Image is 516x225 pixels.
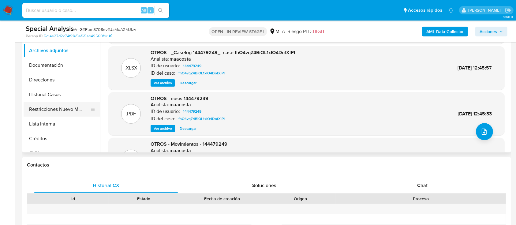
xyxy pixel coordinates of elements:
input: Buscar usuario o caso... [22,6,169,14]
span: 3.160.0 [503,14,513,19]
div: Estado [113,196,175,202]
button: upload-file [476,123,493,140]
div: Id [42,196,104,202]
a: Salir [505,7,511,13]
button: Acciones [475,27,507,36]
b: Person ID [26,33,43,39]
button: Descargar [177,125,200,132]
p: .XLSX [125,65,137,71]
span: OTROS - Movimientos - 144479249 [151,141,227,148]
button: Restricciones Nuevo Mundo [24,102,95,117]
button: Lista Interna [24,117,100,131]
span: HIGH [313,28,324,35]
button: Ver archivo [151,125,175,132]
h6: maacosta [170,56,191,62]
div: MLA [269,28,285,35]
h6: maacosta [170,148,191,154]
span: Acciones [480,27,497,36]
span: Ver archivo [154,126,172,132]
p: OPEN - IN REVIEW STAGE I [209,27,267,36]
button: search-icon [154,6,167,15]
a: fhO4vqZ4BiOL1xIO4DofXlPI [176,69,227,77]
p: .PDF [126,111,136,117]
span: Chat [417,182,428,189]
p: ID de usuario: [151,63,180,69]
span: OTROS - nosis 144479249 [151,95,208,102]
button: Descargar [177,79,200,87]
span: OTROS - _Caselog 144479249_- case fhO4vqZ4BiOL1xIO4DofXlPI [151,49,295,56]
p: Analista: [151,56,169,62]
div: Origen [269,196,331,202]
span: Soluciones [252,182,276,189]
div: Fecha de creación [183,196,261,202]
span: [DATE] 12:45:57 [458,64,492,71]
span: s [150,7,151,13]
h6: maacosta [170,102,191,108]
p: ID del caso: [151,116,175,122]
span: Ver archivo [154,80,172,86]
button: AML Data Collector [422,27,468,36]
span: Descargar [180,126,196,132]
span: # mGEPumS708evEJaMoA2MJlzv [74,26,136,32]
p: ID de usuario: [151,108,180,114]
button: Direcciones [24,73,100,87]
div: Proceso [340,196,502,202]
button: Documentación [24,58,100,73]
button: Ver archivo [151,79,175,87]
a: Notificaciones [448,8,454,13]
p: marielabelen.cragno@mercadolibre.com [468,7,503,13]
b: AML Data Collector [426,27,464,36]
b: Special Analysis [26,24,74,33]
span: Historial CX [93,182,119,189]
p: ID del caso: [151,70,175,76]
span: 144479249 [183,108,201,115]
span: [DATE] 12:45:33 [458,110,492,117]
button: Historial Casos [24,87,100,102]
span: fhO4vqZ4BiOL1xIO4DofXlPI [178,115,225,122]
span: fhO4vqZ4BiOL1xIO4DofXlPI [178,69,225,77]
span: Descargar [180,80,196,86]
a: 5d14e27d2c74f9f4f3af65ab49560fbc [44,33,112,39]
p: Analista: [151,148,169,154]
span: Alt [141,7,146,13]
p: Analista: [151,102,169,108]
span: Accesos rápidos [408,7,442,13]
button: Créditos [24,131,100,146]
a: 144479249 [181,62,204,69]
span: 144479249 [183,62,201,69]
a: fhO4vqZ4BiOL1xIO4DofXlPI [176,115,227,122]
button: Archivos adjuntos [24,43,100,58]
button: CVU [24,146,100,161]
a: 144479249 [181,108,204,115]
span: Riesgo PLD: [287,28,324,35]
h1: Contactos [27,162,506,168]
